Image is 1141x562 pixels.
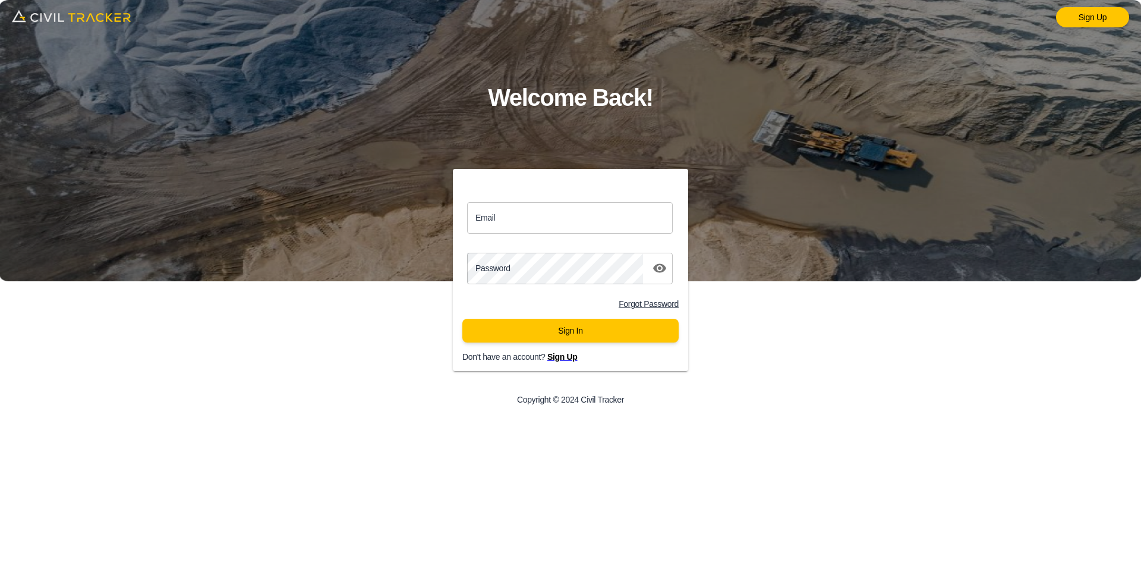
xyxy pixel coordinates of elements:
h1: Welcome Back! [488,79,653,117]
p: Copyright © 2024 Civil Tracker [517,395,624,404]
a: Sign Up [1056,7,1129,27]
img: logo [12,6,131,26]
input: email [467,202,673,234]
a: Sign Up [547,352,578,362]
p: Don't have an account? [462,352,698,362]
button: Sign In [462,319,679,343]
a: Forgot Password [619,299,679,309]
button: toggle password visibility [648,256,672,280]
